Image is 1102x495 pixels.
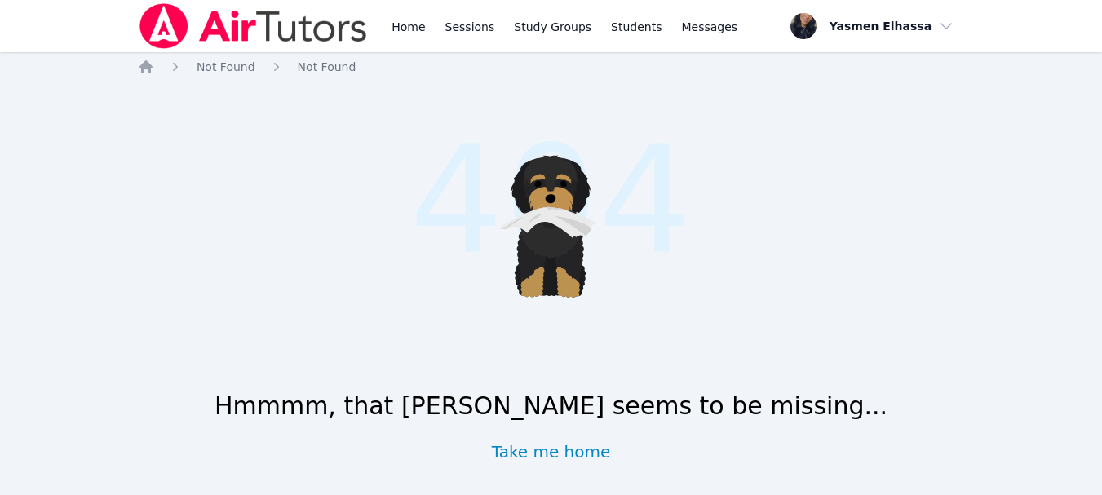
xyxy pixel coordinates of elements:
span: Not Found [197,60,255,73]
a: Not Found [298,59,356,75]
span: 404 [409,89,693,312]
span: Messages [682,19,738,35]
img: Air Tutors [138,3,369,49]
h1: Hmmmm, that [PERSON_NAME] seems to be missing... [215,391,887,421]
a: Take me home [492,440,611,463]
a: Not Found [197,59,255,75]
nav: Breadcrumb [138,59,964,75]
span: Not Found [298,60,356,73]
